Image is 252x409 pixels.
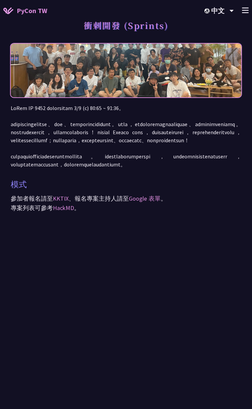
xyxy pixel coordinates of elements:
[11,194,241,203] p: 參加者報名請至 、報名專案主持人請至 。
[3,2,47,19] a: PyCon TW
[11,178,27,191] p: 模式
[53,195,69,202] a: KKTIX
[3,7,13,14] img: Home icon of PyCon TW 2025
[204,8,211,13] img: Locale Icon
[11,104,241,168] p: LoRem IP 9452 dolorsitam 3/9 (c) 80:65 ~ 91:36。 adipiscingelitse、doe、temporincididunt。utla，etdolo...
[17,6,47,16] span: PyCon TW
[11,203,241,213] p: 專案列表可參考 。
[129,195,161,202] a: Google 表單
[53,204,74,212] a: HackMD
[84,13,168,37] h1: 衝刺開發 (Sprints)
[11,14,241,127] img: Photo of PyCon Taiwan Sprints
